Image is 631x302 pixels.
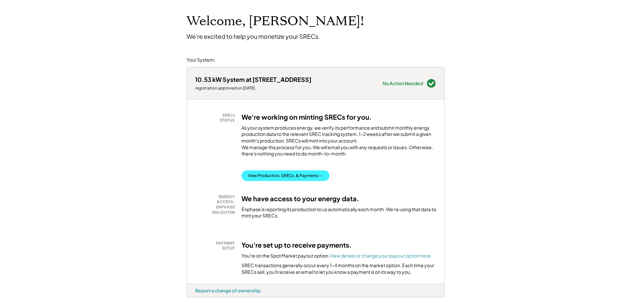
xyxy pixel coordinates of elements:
h3: We're working on minting SRECs for you. [241,113,372,121]
div: 1c7fnive - VA Distributed [186,297,208,300]
button: View Production, SRECs, & Payments → [241,170,330,181]
div: Enphase is reporting its production to us automatically each month. We're using that data to mint... [241,206,436,219]
h3: You're set up to receive payments. [241,241,352,249]
div: We're excited to help you monetize your SRECs. [186,32,320,40]
div: 10.53 kW System at [STREET_ADDRESS] [195,76,311,83]
div: No Action Needed [383,81,423,86]
h3: We have access to your energy data. [241,194,359,203]
h1: Welcome, [PERSON_NAME]! [186,14,364,29]
div: SRECs STATUS [198,113,235,123]
div: You're on the Spot Market payout option. [241,253,432,259]
div: registration approved on [DATE] [195,86,311,91]
div: Your System: [186,57,215,63]
div: ENERGY ACCESS: ENPHASE ENLIGHTEN [198,194,235,215]
div: SREC transactions generally occur every 1-4 months on the market option. Each time your SRECs sel... [241,262,436,275]
div: PAYMENT SETUP [198,241,235,251]
div: As your system produces energy, we verify its performance and submit monthly energy production da... [241,125,436,160]
a: View details or change your payout option here. [330,253,432,259]
div: Report a change of ownership [195,287,261,293]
